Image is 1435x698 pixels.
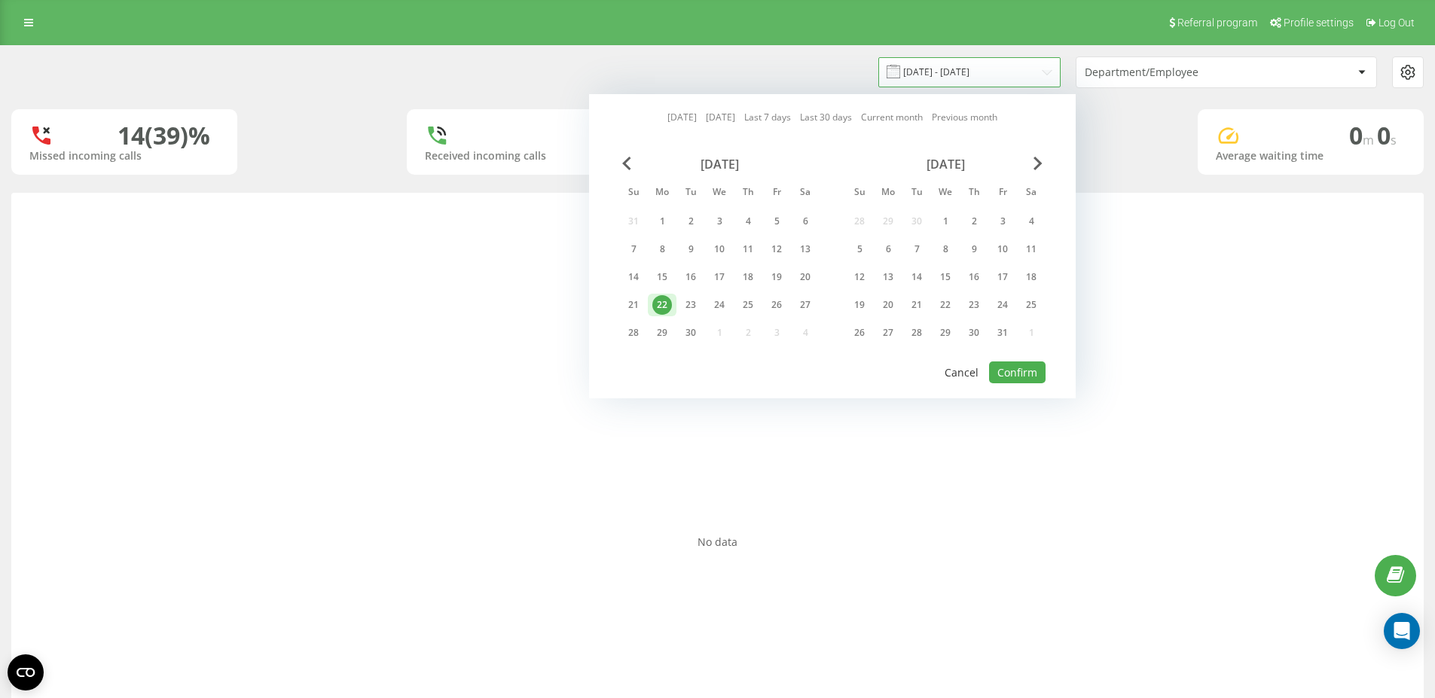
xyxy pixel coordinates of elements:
abbr: Wednesday [708,182,731,205]
div: 31 [993,323,1012,343]
div: 28 [624,323,643,343]
div: 6 [878,239,898,259]
div: Mon Sep 22, 2025 [648,294,676,316]
div: [DATE] [619,157,820,172]
div: 2 [681,212,701,231]
div: Fri Oct 31, 2025 [988,322,1017,344]
div: 12 [767,239,786,259]
div: 27 [878,323,898,343]
div: Fri Oct 17, 2025 [988,266,1017,288]
div: 16 [681,267,701,287]
div: 14 [907,267,927,287]
div: Sun Sep 7, 2025 [619,238,648,261]
div: Fri Sep 19, 2025 [762,266,791,288]
div: Tue Oct 14, 2025 [902,266,931,288]
button: Open CMP widget [8,654,44,690]
abbr: Thursday [963,182,985,205]
div: Tue Sep 16, 2025 [676,266,705,288]
div: 4 [1021,212,1041,231]
div: 4 [738,212,758,231]
div: Sun Oct 26, 2025 [845,322,874,344]
div: 5 [850,239,869,259]
div: 11 [1021,239,1041,259]
div: 1 [652,212,672,231]
div: 17 [710,267,729,287]
div: Missed incoming calls [29,150,219,163]
div: 19 [767,267,786,287]
a: Previous month [932,110,997,124]
div: 20 [878,295,898,315]
div: 11 [738,239,758,259]
span: 0 [1349,119,1377,151]
a: [DATE] [667,110,697,124]
span: m [1363,132,1377,148]
div: Tue Sep 30, 2025 [676,322,705,344]
div: 18 [1021,267,1041,287]
div: 25 [1021,295,1041,315]
div: Sun Oct 12, 2025 [845,266,874,288]
div: Wed Sep 3, 2025 [705,210,734,233]
div: Department/Employee [1085,66,1265,79]
div: Fri Sep 26, 2025 [762,294,791,316]
abbr: Sunday [848,182,871,205]
div: 8 [652,239,672,259]
div: Fri Oct 24, 2025 [988,294,1017,316]
div: 10 [710,239,729,259]
div: Mon Sep 1, 2025 [648,210,676,233]
div: 5 [767,212,786,231]
div: 28 [907,323,927,343]
div: 7 [624,239,643,259]
div: Mon Oct 27, 2025 [874,322,902,344]
div: 14 [624,267,643,287]
abbr: Friday [765,182,788,205]
abbr: Wednesday [934,182,957,205]
div: Wed Oct 8, 2025 [931,238,960,261]
div: Sat Oct 18, 2025 [1017,266,1046,288]
div: Thu Oct 16, 2025 [960,266,988,288]
div: Wed Sep 17, 2025 [705,266,734,288]
div: 6 [795,212,815,231]
div: 10 [993,239,1012,259]
div: Mon Oct 13, 2025 [874,266,902,288]
div: Mon Oct 6, 2025 [874,238,902,261]
div: Sun Oct 19, 2025 [845,294,874,316]
div: Fri Sep 12, 2025 [762,238,791,261]
div: Tue Oct 21, 2025 [902,294,931,316]
div: Thu Sep 4, 2025 [734,210,762,233]
div: Mon Sep 29, 2025 [648,322,676,344]
div: 16 [964,267,984,287]
abbr: Tuesday [905,182,928,205]
a: Current month [861,110,923,124]
div: 30 [681,323,701,343]
div: 3 [710,212,729,231]
div: Sat Sep 27, 2025 [791,294,820,316]
div: Sun Sep 21, 2025 [619,294,648,316]
a: Last 7 days [744,110,791,124]
div: Sat Oct 25, 2025 [1017,294,1046,316]
div: Fri Sep 5, 2025 [762,210,791,233]
div: 29 [652,323,672,343]
div: 14 (39)% [118,121,210,150]
span: s [1391,132,1397,148]
div: Sat Sep 20, 2025 [791,266,820,288]
div: 8 [936,239,955,259]
div: Fri Oct 10, 2025 [988,238,1017,261]
abbr: Friday [991,182,1014,205]
a: [DATE] [706,110,735,124]
div: 15 [936,267,955,287]
div: Tue Sep 2, 2025 [676,210,705,233]
div: 1 [936,212,955,231]
div: 23 [681,295,701,315]
div: Mon Oct 20, 2025 [874,294,902,316]
div: 9 [964,239,984,259]
div: Thu Oct 2, 2025 [960,210,988,233]
div: 30 [964,323,984,343]
div: 13 [795,239,815,259]
button: Cancel [936,361,987,383]
a: Last 30 days [800,110,852,124]
div: Tue Sep 9, 2025 [676,238,705,261]
div: 15 [652,267,672,287]
abbr: Thursday [737,182,759,205]
div: Sun Sep 14, 2025 [619,266,648,288]
div: [DATE] [845,157,1046,172]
